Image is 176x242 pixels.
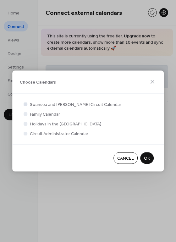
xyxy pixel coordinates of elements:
span: Holidays in the [GEOGRAPHIC_DATA] [30,121,101,128]
span: OK [144,155,150,162]
button: OK [140,152,154,164]
span: Family Calendar [30,111,60,118]
button: Cancel [113,152,138,164]
span: Cancel [117,155,134,162]
span: Swansea and [PERSON_NAME] Circuit Calendar [30,102,121,108]
span: Circuit Administrator Calendar [30,131,88,137]
span: Choose Calendars [20,79,56,86]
